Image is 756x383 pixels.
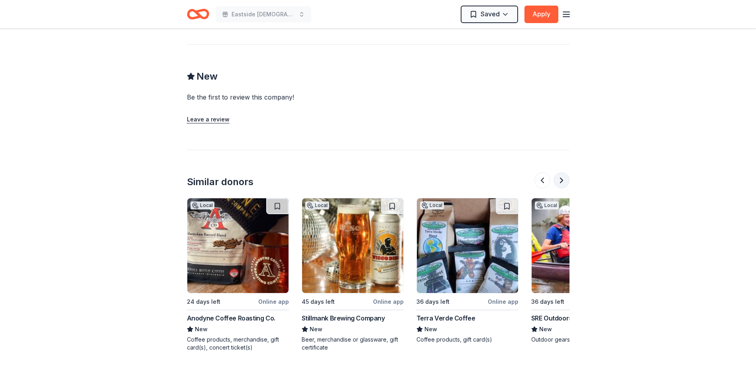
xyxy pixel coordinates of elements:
div: Online app [488,297,518,307]
div: Similar donors [187,176,253,188]
span: New [310,324,322,334]
div: SRE Outdoors [531,313,572,323]
button: Apply [524,6,558,23]
button: Eastside [DEMOGRAPHIC_DATA] Art and Craft Fair [216,6,311,22]
div: Beer, merchandise or glassware, gift certificate [302,336,404,352]
a: Image for Terra Verde CoffeeLocal36 days leftOnline appTerra Verde CoffeeNewCoffee products, gift... [416,198,518,344]
div: Local [305,201,329,209]
div: Local [420,201,444,209]
img: Image for Anodyne Coffee Roasting Co. [187,198,289,293]
div: Stillmank Brewing Company [302,313,385,323]
span: New [539,324,552,334]
img: Image for SRE Outdoors [532,198,633,293]
span: Saved [481,9,500,19]
img: Image for Terra Verde Coffee [417,198,518,293]
div: Local [535,201,559,209]
button: Leave a review [187,115,230,124]
a: Image for SRE OutdoorsLocal36 days leftOnline appSRE OutdoorsNewOutdoor gears [531,198,633,344]
div: Local [190,201,214,209]
span: New [424,324,437,334]
div: 45 days left [302,297,335,307]
div: 36 days left [531,297,564,307]
div: Online app [258,297,289,307]
span: New [195,324,208,334]
div: Be the first to review this company! [187,92,391,102]
div: Coffee products, merchandise, gift card(s), concert ticket(s) [187,336,289,352]
span: Eastside [DEMOGRAPHIC_DATA] Art and Craft Fair [232,10,295,19]
div: Coffee products, gift card(s) [416,336,518,344]
div: 24 days left [187,297,220,307]
div: 36 days left [416,297,450,307]
span: New [196,70,218,83]
a: Image for Anodyne Coffee Roasting Co.Local24 days leftOnline appAnodyne Coffee Roasting Co.NewCof... [187,198,289,352]
a: Image for Stillmank Brewing CompanyLocal45 days leftOnline appStillmank Brewing CompanyNewBeer, m... [302,198,404,352]
div: Outdoor gears [531,336,633,344]
a: Home [187,5,209,23]
img: Image for Stillmank Brewing Company [302,198,403,293]
div: Anodyne Coffee Roasting Co. [187,313,275,323]
div: Online app [373,297,404,307]
button: Saved [461,6,518,23]
div: Terra Verde Coffee [416,313,475,323]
